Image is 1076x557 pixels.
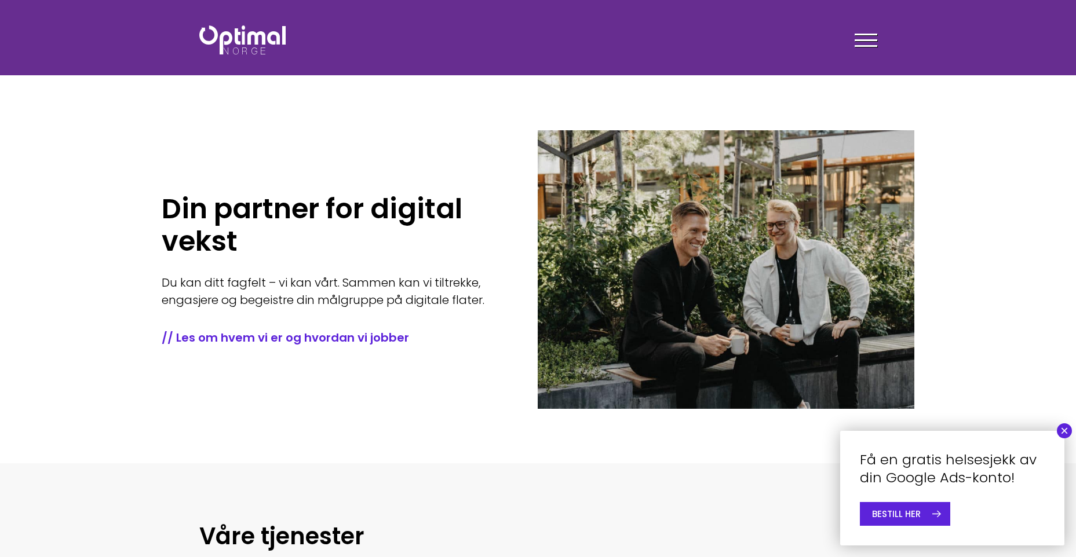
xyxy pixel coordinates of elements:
[162,274,504,309] p: Du kan ditt fagfelt – vi kan vårt. Sammen kan vi tiltrekke, engasjere og begeistre din målgruppe ...
[199,521,877,551] h2: Våre tjenester
[860,450,1045,486] h4: Få en gratis helsesjekk av din Google Ads-konto!
[860,502,950,526] a: BESTILL HER
[162,329,504,346] a: // Les om hvem vi er og hvordan vi jobber
[162,193,504,258] h1: Din partner for digital vekst
[1057,423,1072,438] button: Close
[199,25,286,54] img: Optimal Norge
